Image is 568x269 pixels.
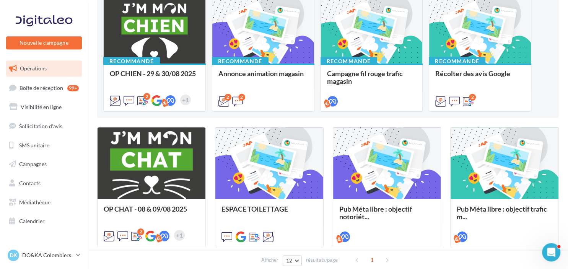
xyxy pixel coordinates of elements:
[6,248,82,262] a: DK DO&KA Colombiers
[110,69,196,78] span: OP CHIEN - 29 & 30/08 2025
[19,161,47,167] span: Campagnes
[327,69,403,85] span: Campagne fil rouge trafic magasin
[225,94,231,101] div: 2
[20,65,47,72] span: Opérations
[261,256,278,264] span: Afficher
[22,251,73,259] p: DO&KA Colombiers
[143,93,150,100] div: 2
[103,57,160,65] div: Recommandé
[306,256,338,264] span: résultats/page
[469,94,476,101] div: 2
[5,99,83,115] a: Visibilité en ligne
[212,57,269,65] div: Recommandé
[457,205,547,221] span: Pub Méta libre : objectif trafic m...
[339,205,412,221] span: Pub Méta libre : objectif notoriét...
[20,84,63,91] span: Boîte de réception
[221,205,288,213] span: ESPACE TOILETTAGE
[542,243,560,261] iframe: Intercom live chat
[19,180,41,186] span: Contacts
[19,218,45,224] span: Calendrier
[5,213,83,229] a: Calendrier
[5,118,83,134] a: Sollicitation d'avis
[19,142,49,148] span: SMS unitaire
[5,175,83,191] a: Contacts
[67,85,79,91] div: 99+
[174,230,185,241] div: +1
[5,80,83,96] a: Boîte de réception99+
[19,123,62,129] span: Sollicitation d'avis
[429,57,485,65] div: Recommandé
[283,255,302,266] button: 12
[321,57,377,65] div: Recommandé
[435,69,510,78] span: Récolter des avis Google
[366,254,378,266] span: 1
[5,137,83,153] a: SMS unitaire
[137,228,144,235] div: 2
[238,94,245,101] div: 2
[180,95,191,105] div: +1
[5,194,83,210] a: Médiathèque
[6,36,82,49] button: Nouvelle campagne
[286,258,293,264] span: 12
[218,69,304,78] span: Annonce animation magasin
[19,199,50,205] span: Médiathèque
[104,205,187,213] span: OP CHAT - 08 & 09/08 2025
[21,104,62,110] span: Visibilité en ligne
[10,251,17,259] span: DK
[5,60,83,77] a: Opérations
[5,156,83,172] a: Campagnes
